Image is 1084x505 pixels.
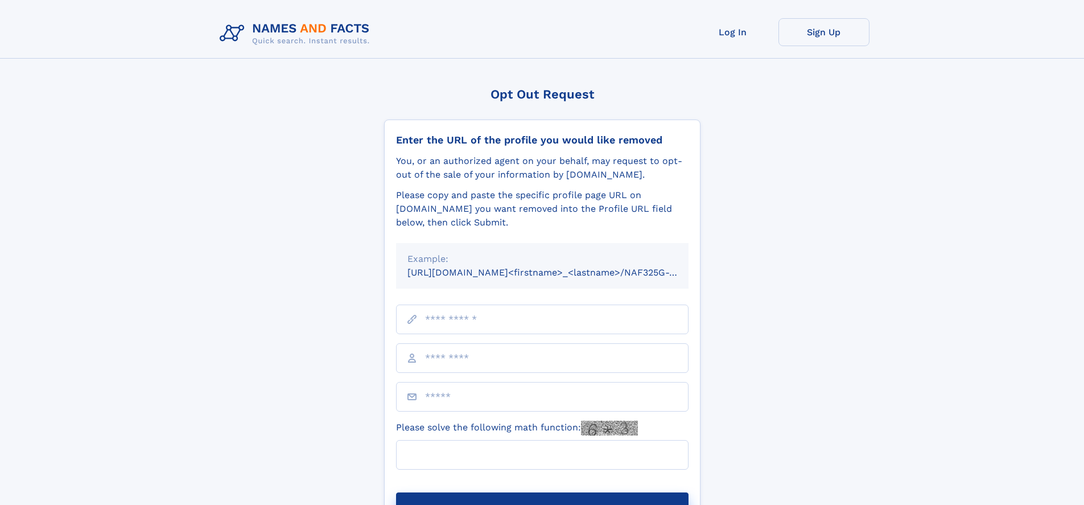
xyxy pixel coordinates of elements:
[396,188,689,229] div: Please copy and paste the specific profile page URL on [DOMAIN_NAME] you want removed into the Pr...
[384,87,700,101] div: Opt Out Request
[407,252,677,266] div: Example:
[778,18,869,46] a: Sign Up
[396,134,689,146] div: Enter the URL of the profile you would like removed
[396,154,689,182] div: You, or an authorized agent on your behalf, may request to opt-out of the sale of your informatio...
[215,18,379,49] img: Logo Names and Facts
[687,18,778,46] a: Log In
[407,267,710,278] small: [URL][DOMAIN_NAME]<firstname>_<lastname>/NAF325G-xxxxxxxx
[396,421,638,436] label: Please solve the following math function:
